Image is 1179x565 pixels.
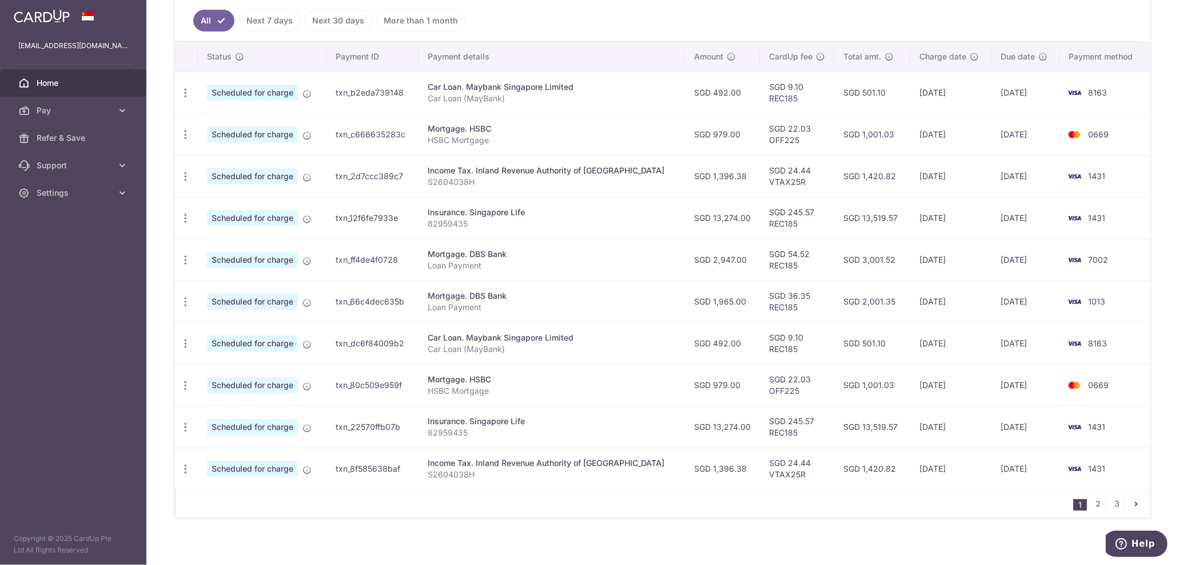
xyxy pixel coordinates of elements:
td: [DATE] [991,364,1059,406]
td: [DATE] [991,72,1059,113]
td: [DATE] [991,322,1059,364]
div: Mortgage. DBS Bank [428,290,676,302]
a: Next 7 days [239,10,300,31]
td: txn_80c509e959f [326,364,419,406]
td: [DATE] [910,448,991,489]
td: [DATE] [910,280,991,322]
td: SGD 2,947.00 [685,239,760,280]
td: SGD 1,396.38 [685,155,760,197]
td: txn_66c4dec635b [326,280,419,322]
span: Scheduled for charge [207,377,298,393]
p: 82959435 [428,218,676,230]
span: Scheduled for charge [207,252,298,268]
td: SGD 1,420.82 [834,155,910,197]
img: Bank Card [1063,462,1086,476]
td: txn_dc6f84009b2 [326,322,419,364]
td: SGD 1,420.82 [834,448,910,489]
span: 0669 [1088,380,1109,390]
td: SGD 36.35 REC185 [760,280,834,322]
p: Loan Payment [428,260,676,271]
td: [DATE] [991,239,1059,280]
td: txn_c666635283c [326,113,419,155]
td: [DATE] [991,155,1059,197]
td: SGD 245.57 REC185 [760,406,834,448]
span: Scheduled for charge [207,127,298,143]
p: S2604038H [428,469,676,480]
span: Scheduled for charge [207,85,298,101]
td: SGD 492.00 [685,72,760,113]
td: [DATE] [910,239,991,280]
p: HSBC Mortgage [428,135,676,146]
img: Bank Card [1063,337,1086,350]
img: Bank Card [1063,253,1086,267]
a: 2 [1092,497,1105,511]
td: [DATE] [910,72,991,113]
span: Support [37,160,112,171]
p: HSBC Mortgage [428,385,676,397]
td: SGD 1,396.38 [685,448,760,489]
div: Mortgage. DBS Bank [428,248,676,260]
td: SGD 54.52 REC185 [760,239,834,280]
td: SGD 501.10 [834,322,910,364]
td: [DATE] [910,406,991,448]
img: Bank Card [1063,378,1086,392]
li: 1 [1073,499,1087,511]
td: txn_b2eda739148 [326,72,419,113]
th: Payment method [1059,42,1150,72]
td: [DATE] [910,155,991,197]
td: SGD 1,965.00 [685,280,760,322]
td: SGD 3,001.52 [834,239,910,280]
td: SGD 1,001.03 [834,113,910,155]
nav: pager [1073,490,1150,517]
p: 82959435 [428,427,676,438]
td: txn_22570ffb07b [326,406,419,448]
span: 8163 [1088,338,1107,348]
td: SGD 13,519.57 [834,197,910,239]
a: All [193,10,234,31]
td: SGD 13,519.57 [834,406,910,448]
div: Car Loan. Maybank Singapore Limited [428,332,676,343]
iframe: Opens a widget where you can find more information [1106,531,1168,559]
span: 1431 [1088,171,1105,181]
td: txn_12f6fe7933e [326,197,419,239]
td: SGD 22.03 OFF225 [760,113,834,155]
div: Mortgage. HSBC [428,123,676,135]
p: S2604038H [428,176,676,188]
p: Car Loan (MayBank) [428,343,676,355]
span: CardUp fee [769,51,812,62]
span: Scheduled for charge [207,168,298,184]
span: Refer & Save [37,132,112,144]
td: SGD 492.00 [685,322,760,364]
img: Bank Card [1063,295,1086,309]
span: 0669 [1088,129,1109,139]
span: Scheduled for charge [207,294,298,310]
span: 1431 [1088,422,1105,432]
td: SGD 9.10 REC185 [760,322,834,364]
span: Status [207,51,232,62]
span: Home [37,77,112,89]
span: Pay [37,105,112,116]
td: SGD 24.44 VTAX25R [760,155,834,197]
td: [DATE] [991,280,1059,322]
td: [DATE] [910,113,991,155]
td: [DATE] [991,197,1059,239]
div: Insurance. Singapore Life [428,207,676,218]
td: [DATE] [910,322,991,364]
td: [DATE] [991,448,1059,489]
span: 8163 [1088,88,1107,97]
td: SGD 13,274.00 [685,406,760,448]
td: txn_2d7ccc389c7 [326,155,419,197]
td: [DATE] [910,197,991,239]
td: SGD 9.10 REC185 [760,72,834,113]
span: Due date [1001,51,1035,62]
img: CardUp [14,9,70,23]
td: SGD 1,001.03 [834,364,910,406]
th: Payment ID [326,42,419,72]
span: Charge date [919,51,966,62]
p: Loan Payment [428,302,676,313]
span: Scheduled for charge [207,419,298,435]
td: SGD 245.57 REC185 [760,197,834,239]
div: Mortgage. HSBC [428,374,676,385]
td: SGD 2,001.35 [834,280,910,322]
